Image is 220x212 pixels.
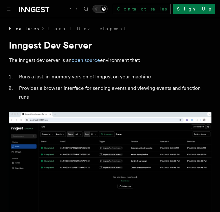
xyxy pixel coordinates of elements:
[173,4,215,14] a: Sign Up
[9,56,211,65] p: The Inngest dev server is an environment that:
[82,5,90,13] button: Find something...
[113,4,171,14] a: Contact sales
[47,25,126,32] a: Local Development
[9,25,39,32] span: Features
[92,5,108,13] button: Toggle dark mode
[17,84,211,102] li: Provides a browser interface for sending events and viewing events and function runs
[17,72,211,81] li: Runs a fast, in-memory version of Inngest on your machine
[5,5,13,13] button: Toggle navigation
[9,39,211,51] h1: Inngest Dev Server
[72,57,100,63] a: open source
